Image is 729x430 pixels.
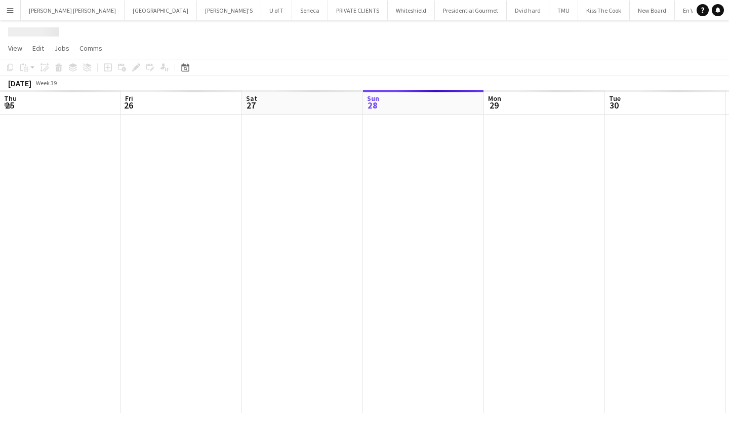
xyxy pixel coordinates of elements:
[549,1,578,20] button: TMU
[54,44,69,53] span: Jobs
[488,94,501,103] span: Mon
[630,1,675,20] button: New Board
[33,79,59,87] span: Week 39
[609,94,621,103] span: Tue
[8,44,22,53] span: View
[28,42,48,55] a: Edit
[578,1,630,20] button: Kiss The Cook
[607,99,621,111] span: 30
[21,1,125,20] button: [PERSON_NAME] [PERSON_NAME]
[50,42,73,55] a: Jobs
[75,42,106,55] a: Comms
[245,99,257,111] span: 27
[487,99,501,111] span: 29
[32,44,44,53] span: Edit
[292,1,328,20] button: Seneca
[4,42,26,55] a: View
[79,44,102,53] span: Comms
[3,99,17,111] span: 25
[125,1,197,20] button: [GEOGRAPHIC_DATA]
[125,94,133,103] span: Fri
[675,1,710,20] button: En Ville
[246,94,257,103] span: Sat
[367,94,379,103] span: Sun
[435,1,507,20] button: Presidential Gourmet
[197,1,261,20] button: [PERSON_NAME]'S
[328,1,388,20] button: PRIVATE CLIENTS
[507,1,549,20] button: Dvid hard
[4,94,17,103] span: Thu
[124,99,133,111] span: 26
[261,1,292,20] button: U of T
[366,99,379,111] span: 28
[8,78,31,88] div: [DATE]
[388,1,435,20] button: Whiteshield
